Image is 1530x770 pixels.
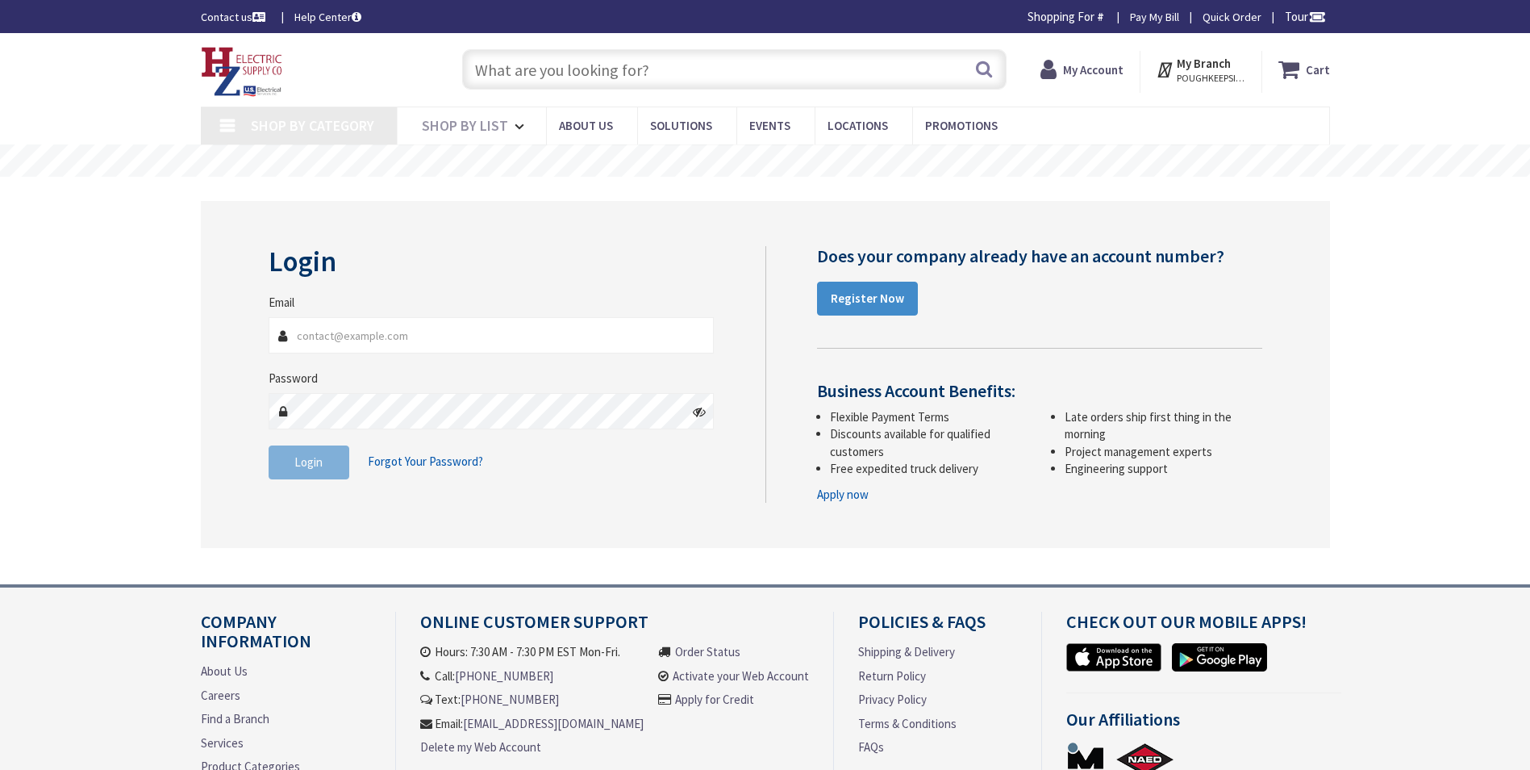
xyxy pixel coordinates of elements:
li: Email: [420,715,644,732]
a: Activate your Web Account [673,667,809,684]
a: [EMAIL_ADDRESS][DOMAIN_NAME] [463,715,644,732]
li: Engineering support [1065,460,1262,477]
h2: Login [269,246,715,278]
span: Shopping For [1028,9,1094,24]
h4: Check out Our Mobile Apps! [1066,612,1342,643]
a: My Account [1040,55,1124,84]
a: Quick Order [1203,9,1261,25]
a: Careers [201,687,240,704]
h4: Online Customer Support [420,612,809,643]
a: FAQs [858,739,884,755]
label: Password [269,370,318,387]
span: Solutions [650,118,712,133]
span: About Us [559,118,613,133]
rs-layer: Free Same Day Pickup at 8 Locations [623,153,910,170]
a: Find a Branch [201,710,269,727]
a: Register Now [817,282,918,316]
a: Privacy Policy [858,691,927,708]
i: Click here to show/hide password [693,405,706,418]
a: [PHONE_NUMBER] [455,667,553,684]
a: Delete my Web Account [420,739,541,755]
li: Project management experts [1065,443,1262,460]
img: HZ Electric Supply [201,47,283,97]
li: Hours: 7:30 AM - 7:30 PM EST Mon-Fri. [420,643,644,660]
h4: Company Information [201,612,371,663]
a: Return Policy [858,667,926,684]
li: Flexible Payment Terms [830,408,1028,425]
span: Login [294,454,323,470]
input: Email [269,317,715,354]
label: Email [269,294,294,311]
button: Login [269,446,349,479]
input: What are you looking for? [462,49,1007,90]
span: Shop By Category [251,116,374,135]
h4: Does your company already have an account number? [817,246,1262,266]
strong: My Branch [1177,56,1231,71]
a: Pay My Bill [1130,9,1179,25]
a: Forgot Your Password? [368,446,483,477]
span: Events [749,118,790,133]
h4: Policies & FAQs [858,612,1016,643]
strong: Register Now [831,291,904,306]
a: [PHONE_NUMBER] [461,691,559,708]
strong: # [1097,9,1104,24]
div: My Branch POUGHKEEPSIE, [GEOGRAPHIC_DATA] [1156,55,1245,84]
a: Contact us [201,9,269,25]
strong: My Account [1063,62,1124,77]
span: Tour [1285,9,1326,24]
a: Shipping & Delivery [858,643,955,660]
h4: Business Account Benefits: [817,381,1262,400]
span: Forgot Your Password? [368,454,483,469]
h4: Our Affiliations [1066,709,1342,741]
li: Call: [420,667,644,684]
span: POUGHKEEPSIE, [GEOGRAPHIC_DATA] [1177,72,1245,85]
a: Services [201,734,244,751]
span: Promotions [925,118,998,133]
li: Text: [420,691,644,708]
a: Order Status [675,643,740,660]
span: Locations [828,118,888,133]
a: Terms & Conditions [858,715,957,732]
a: Cart [1278,55,1330,84]
a: About Us [201,663,248,680]
strong: Cart [1306,55,1330,84]
a: Apply now [817,486,869,503]
li: Free expedited truck delivery [830,460,1028,477]
a: Help Center [294,9,361,25]
a: Apply for Credit [675,691,754,708]
span: Shop By List [422,116,508,135]
li: Discounts available for qualified customers [830,425,1028,460]
li: Late orders ship first thing in the morning [1065,408,1262,443]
